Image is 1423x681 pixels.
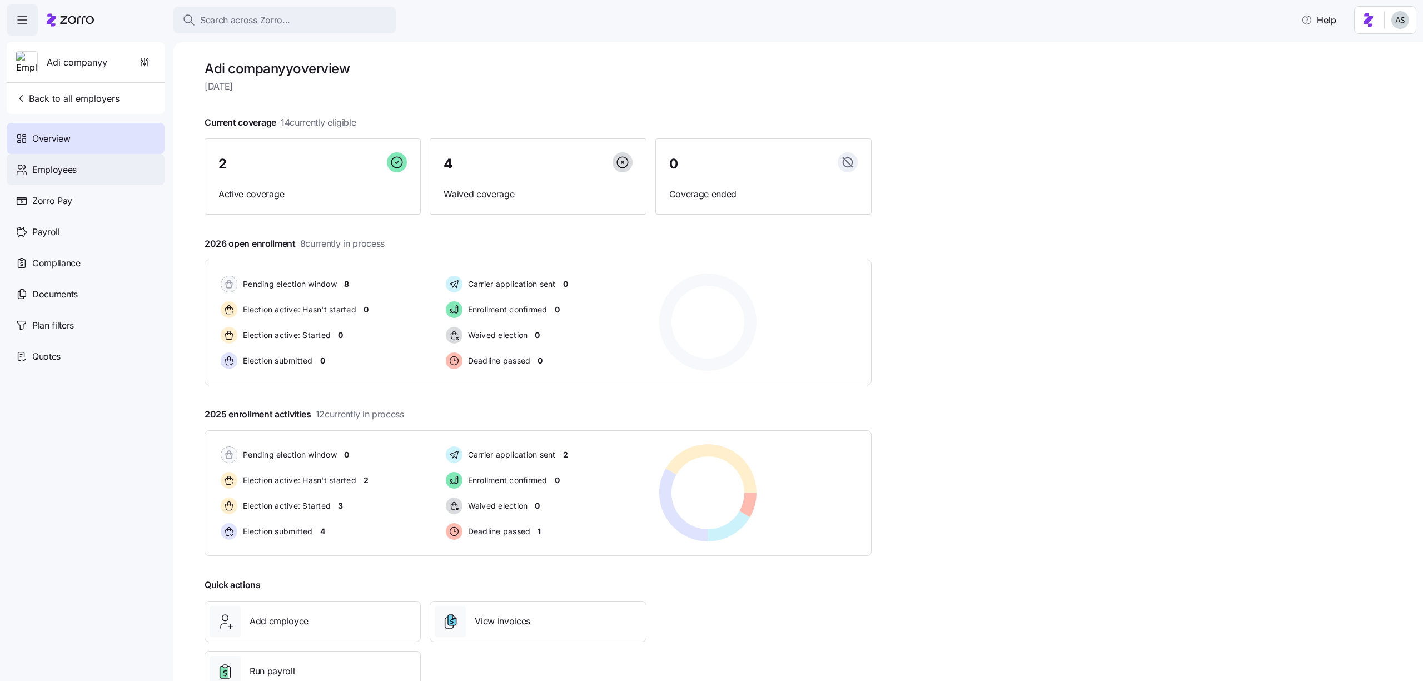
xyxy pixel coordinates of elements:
span: Add employee [250,614,309,628]
span: Carrier application sent [465,279,556,290]
img: c4d3a52e2a848ea5f7eb308790fba1e4 [1391,11,1409,29]
span: 0 [535,330,540,341]
span: Election active: Hasn't started [240,475,356,486]
span: 8 currently in process [300,237,385,251]
span: Deadline passed [465,526,531,537]
span: Waived election [465,500,528,511]
a: Plan filters [7,310,165,341]
span: View invoices [475,614,530,628]
span: Active coverage [218,187,407,201]
span: Quotes [32,350,61,364]
a: Compliance [7,247,165,279]
span: Documents [32,287,78,301]
span: Quick actions [205,578,261,592]
span: 0 [555,304,560,315]
span: Back to all employers [16,92,120,105]
span: Help [1301,13,1336,27]
span: 0 [535,500,540,511]
button: Back to all employers [11,87,124,110]
span: Pending election window [240,449,337,460]
span: 2025 enrollment activities [205,407,404,421]
span: Enrollment confirmed [465,304,548,315]
span: 1 [538,526,541,537]
span: 0 [669,157,678,171]
span: Adi companyy [47,56,107,69]
span: Election active: Started [240,500,331,511]
h1: Adi companyy overview [205,60,872,77]
span: 0 [344,449,349,460]
span: 0 [555,475,560,486]
span: 0 [338,330,343,341]
a: Employees [7,154,165,185]
a: Zorro Pay [7,185,165,216]
a: Payroll [7,216,165,247]
span: Overview [32,132,70,146]
span: 0 [563,279,568,290]
span: Election submitted [240,355,313,366]
span: 2026 open enrollment [205,237,385,251]
span: 4 [320,526,325,537]
span: 3 [338,500,343,511]
span: 0 [320,355,325,366]
span: 0 [364,304,369,315]
button: Search across Zorro... [173,7,396,33]
span: Employees [32,163,77,177]
span: Payroll [32,225,60,239]
a: Documents [7,279,165,310]
span: Deadline passed [465,355,531,366]
span: Carrier application sent [465,449,556,460]
span: Pending election window [240,279,337,290]
span: Compliance [32,256,81,270]
span: 2 [218,157,227,171]
span: 14 currently eligible [281,116,356,130]
span: Election active: Hasn't started [240,304,356,315]
span: 0 [538,355,543,366]
span: Waived coverage [444,187,632,201]
span: 2 [563,449,568,460]
img: Employer logo [16,52,37,74]
span: Waived election [465,330,528,341]
span: 2 [364,475,369,486]
span: [DATE] [205,79,872,93]
span: Election submitted [240,526,313,537]
span: Search across Zorro... [200,13,290,27]
span: Plan filters [32,319,74,332]
a: Quotes [7,341,165,372]
button: Help [1292,9,1345,31]
span: Current coverage [205,116,356,130]
span: Election active: Started [240,330,331,341]
span: 4 [444,157,452,171]
span: 8 [344,279,349,290]
span: Enrollment confirmed [465,475,548,486]
a: Overview [7,123,165,154]
span: Coverage ended [669,187,858,201]
span: Zorro Pay [32,194,72,208]
span: 12 currently in process [316,407,404,421]
span: Run payroll [250,664,295,678]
